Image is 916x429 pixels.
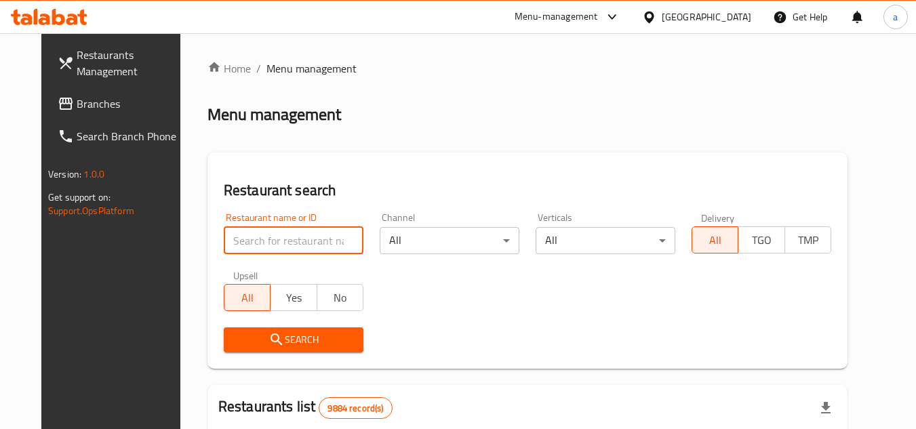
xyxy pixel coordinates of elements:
[207,104,341,125] h2: Menu management
[230,288,265,308] span: All
[791,230,826,250] span: TMP
[692,226,738,253] button: All
[224,284,271,311] button: All
[47,120,195,152] a: Search Branch Phone
[77,47,184,79] span: Restaurants Management
[224,327,363,352] button: Search
[317,284,363,311] button: No
[738,226,784,253] button: TGO
[784,226,831,253] button: TMP
[233,270,258,280] label: Upsell
[48,202,134,220] a: Support.OpsPlatform
[218,396,393,419] h2: Restaurants list
[266,60,357,77] span: Menu management
[319,397,392,419] div: Total records count
[77,96,184,112] span: Branches
[744,230,779,250] span: TGO
[319,402,391,415] span: 9884 record(s)
[47,87,195,120] a: Branches
[380,227,519,254] div: All
[48,165,81,183] span: Version:
[515,9,598,25] div: Menu-management
[662,9,751,24] div: [GEOGRAPHIC_DATA]
[536,227,675,254] div: All
[224,180,831,201] h2: Restaurant search
[47,39,195,87] a: Restaurants Management
[224,227,363,254] input: Search for restaurant name or ID..
[207,60,848,77] nav: breadcrumb
[323,288,358,308] span: No
[701,213,735,222] label: Delivery
[77,128,184,144] span: Search Branch Phone
[83,165,104,183] span: 1.0.0
[276,288,311,308] span: Yes
[893,9,898,24] span: a
[698,230,733,250] span: All
[256,60,261,77] li: /
[235,331,353,348] span: Search
[207,60,251,77] a: Home
[810,392,842,424] div: Export file
[270,284,317,311] button: Yes
[48,188,111,206] span: Get support on:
